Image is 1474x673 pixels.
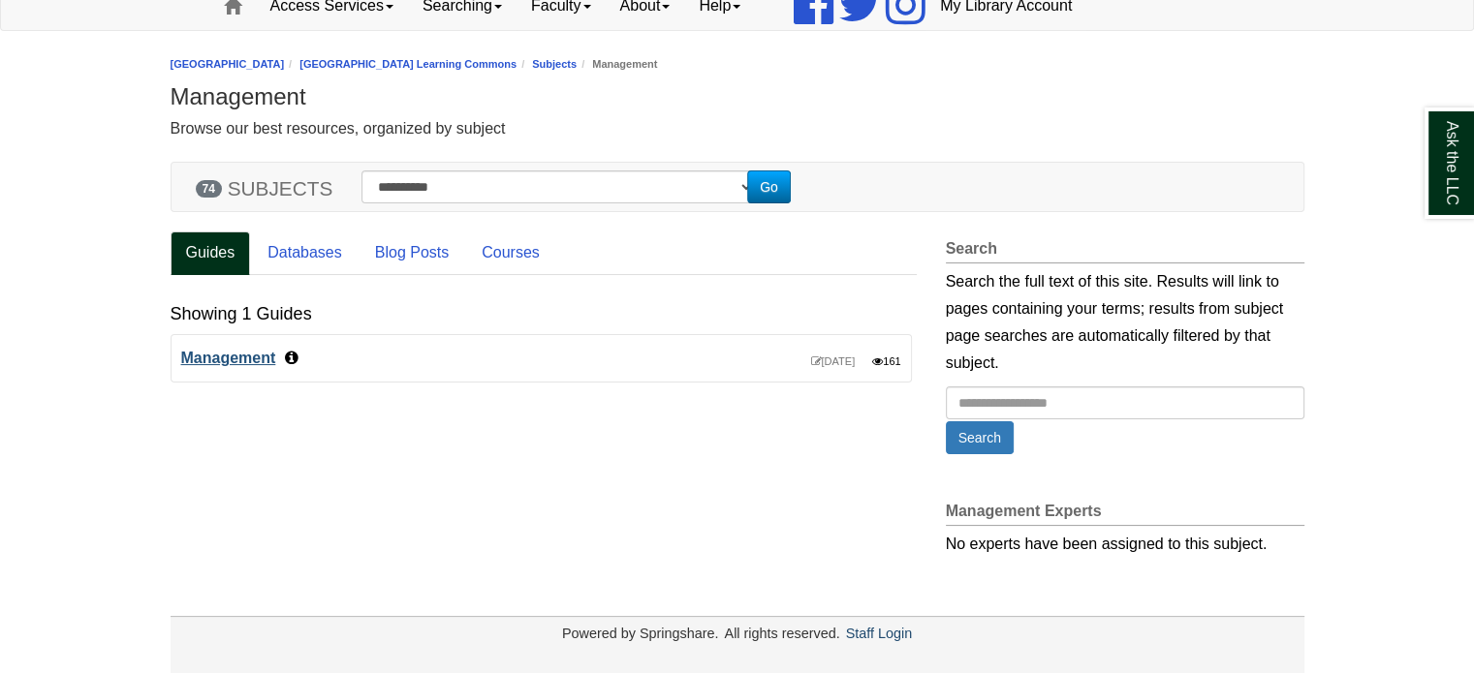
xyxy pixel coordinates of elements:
a: Staff Login [846,626,913,641]
div: Search the full text of this site. Results will link to pages containing your terms; results from... [946,268,1304,377]
a: Blog Posts [360,231,464,275]
h2: Management Experts [946,503,1304,526]
a: Courses [466,231,555,275]
nav: breadcrumb [171,55,1304,74]
span: Number of visits this year [872,355,900,367]
a: Databases [252,231,358,275]
a: [GEOGRAPHIC_DATA] [171,58,285,70]
span: Last update [810,355,855,367]
a: Subjects [532,58,577,70]
span: SUBJECTS [228,177,333,199]
div: All rights reserved. [721,626,842,641]
section: Subject Search Bar [171,162,1304,231]
h2: Search [946,240,1304,263]
a: Guides [171,231,251,275]
a: [GEOGRAPHIC_DATA] Learning Commons [299,58,517,70]
li: Management [577,55,657,74]
a: Management [181,350,276,366]
section: Content by Subject [171,231,1304,606]
h1: Management [171,83,1304,110]
div: Powered by Springshare. [559,626,722,641]
div: No experts have been assigned to this subject. [946,526,1304,558]
button: Search [946,421,1014,454]
span: 74 [196,180,222,198]
h2: Showing 1 Guides [171,304,312,324]
button: Go [747,170,791,203]
div: Browse our best resources, organized by subject [171,115,1304,142]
